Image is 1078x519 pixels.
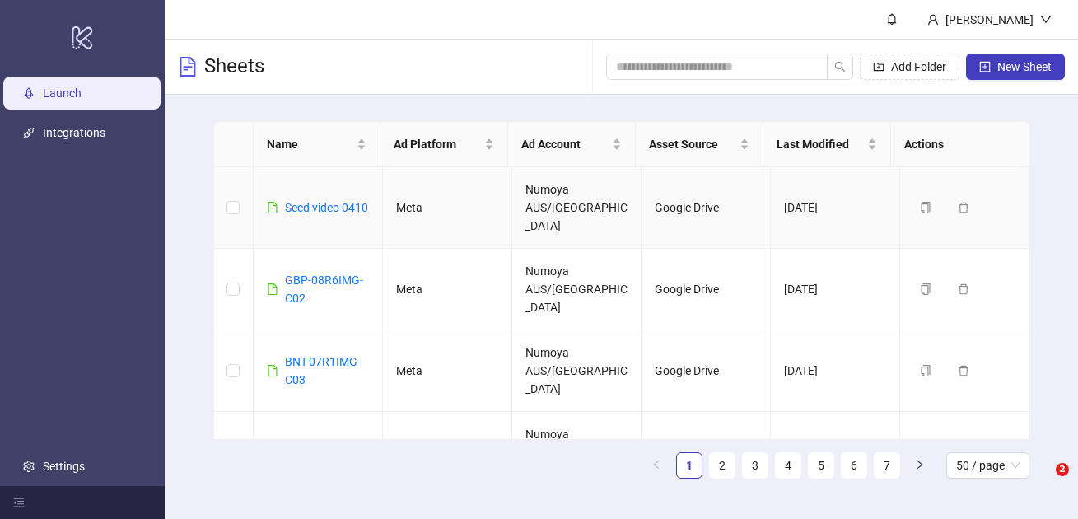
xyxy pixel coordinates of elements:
span: file [267,365,278,376]
span: folder-add [873,61,884,72]
span: New Sheet [997,60,1052,73]
th: Ad Account [508,122,636,167]
span: file [267,283,278,295]
td: Numoya AUS/[GEOGRAPHIC_DATA] [512,249,642,330]
span: copy [920,202,931,213]
span: bell [886,13,898,25]
a: 6 [842,453,866,478]
th: Actions [891,122,1019,167]
a: 7 [875,453,899,478]
h3: Sheets [204,54,264,80]
span: Ad Account [521,135,609,153]
span: Last Modified [777,135,864,153]
a: Settings [43,460,85,473]
span: delete [958,202,969,213]
li: 3 [742,452,768,479]
div: Page Size [946,452,1029,479]
span: 50 / page [956,453,1020,478]
th: Last Modified [763,122,891,167]
th: Asset Source [636,122,763,167]
iframe: Intercom live chat [1022,463,1062,503]
a: Seed video 0410 [285,201,368,214]
td: Meta [383,249,512,330]
span: delete [958,283,969,295]
span: Ad Platform [394,135,481,153]
td: Google Drive [642,412,771,493]
span: file [267,202,278,213]
a: Launch [43,86,82,100]
td: [DATE] [771,330,900,412]
td: Meta [383,330,512,412]
td: Numoya AUS/[GEOGRAPHIC_DATA] [512,412,642,493]
li: 6 [841,452,867,479]
td: Google Drive [642,167,771,249]
th: Name [254,122,381,167]
button: right [907,452,933,479]
li: 5 [808,452,834,479]
li: Next Page [907,452,933,479]
span: down [1040,14,1052,26]
td: [DATE] [771,412,900,493]
td: Numoya AUS/[GEOGRAPHIC_DATA] [512,167,642,249]
span: Add Folder [891,60,946,73]
span: left [651,460,661,470]
td: Meta [383,412,512,493]
span: user [927,14,939,26]
button: left [643,452,670,479]
span: Name [267,135,354,153]
li: 2 [709,452,735,479]
span: copy [920,283,931,295]
a: BNT-07R1IMG-C02 [285,437,361,468]
li: 1 [676,452,702,479]
button: Add Folder [860,54,959,80]
span: copy [920,365,931,376]
li: 4 [775,452,801,479]
li: 7 [874,452,900,479]
button: New Sheet [966,54,1065,80]
a: 3 [743,453,768,478]
a: GBP-08R6IMG-C02 [285,274,363,305]
div: [PERSON_NAME] [939,11,1040,29]
a: Integrations [43,126,105,139]
a: 1 [677,453,702,478]
td: [DATE] [771,167,900,249]
a: 5 [809,453,833,478]
td: Google Drive [642,330,771,412]
td: Numoya AUS/[GEOGRAPHIC_DATA] [512,330,642,412]
span: right [915,460,925,470]
span: Asset Source [649,135,736,153]
span: plus-square [979,61,991,72]
span: search [834,61,846,72]
td: Google Drive [642,249,771,330]
th: Ad Platform [380,122,508,167]
td: Meta [383,167,512,249]
span: file-text [178,57,198,77]
span: delete [958,365,969,376]
a: 4 [776,453,800,478]
span: 2 [1056,463,1069,476]
a: BNT-07R1IMG-C03 [285,355,361,386]
li: Previous Page [643,452,670,479]
a: 2 [710,453,735,478]
td: [DATE] [771,249,900,330]
span: menu-fold [13,497,25,508]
